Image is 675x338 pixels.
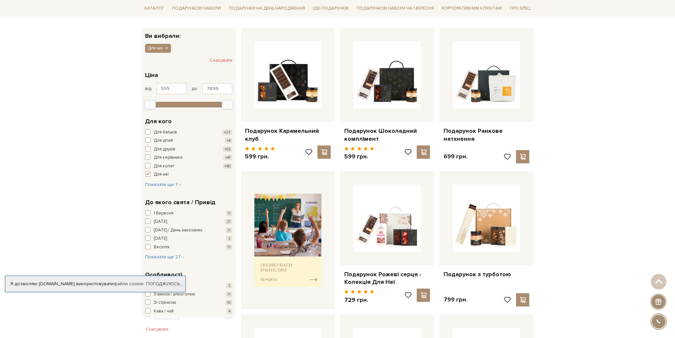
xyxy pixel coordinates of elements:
span: +4 [225,138,232,143]
p: 599 грн. [344,153,374,160]
p: 799 грн. [443,296,467,303]
span: [DATE] [154,235,167,242]
div: Ви вибрали: [142,28,236,39]
span: 11 [226,227,232,233]
a: Подарунок Ранкове натхнення [443,127,529,143]
span: Весілля [154,244,169,251]
button: З вином / алкоголем 11 [145,291,232,298]
button: Для колег +40 [145,163,232,170]
span: Для друзів [154,146,175,153]
button: [DATE] / День закоханих 11 [145,227,232,234]
span: Зі стрічкою [154,299,176,306]
span: Карамельний [154,316,180,323]
a: Ідеї подарунків [310,3,351,14]
a: Корпоративним клієнтам [439,3,504,14]
input: Ціна [202,83,232,94]
button: Для друзів +55 [145,146,232,153]
span: Ціна [145,71,158,80]
button: Для неї [145,171,232,178]
a: Подарункові набори [169,3,223,14]
a: Подарункові набори на 1 Вересня [354,3,437,14]
span: Для кого [145,117,172,126]
input: Ціна [156,83,187,94]
button: Для батьків +23 [145,129,232,136]
span: Кава / чай [154,308,174,315]
span: Для неї [148,45,163,51]
span: +41 [223,155,232,160]
span: Для дітей [154,137,173,144]
button: Для керівника +41 [145,154,232,161]
button: Для дітей +4 [145,137,232,144]
span: +40 [223,163,232,169]
button: 1 Вересня 11 [145,210,232,217]
span: Особливості [145,270,182,279]
a: файли cookie [114,281,144,287]
a: Подарунок Шоколадний комплімент [344,127,430,143]
button: [DATE] 2 [145,235,232,242]
span: 2 [226,236,232,241]
span: до [192,86,197,92]
p: 599 грн. [245,153,275,160]
button: Скасувати [210,55,232,66]
button: Гастрономічний 2 [145,283,232,289]
span: Для керівника [154,154,183,161]
button: Показати ще 27 [145,254,185,260]
p: 729 грн. [344,296,374,304]
span: +55 [223,146,232,152]
a: Подарунки на День народження [226,3,308,14]
span: [DATE] [154,218,167,225]
span: Показати ще 7 [145,182,182,187]
span: З вином / алкоголем [154,291,195,298]
span: 11 [226,292,232,297]
a: Погоджуюсь [146,281,180,287]
span: Для батьків [154,129,177,136]
span: від [145,86,151,92]
span: 21 [225,219,232,224]
button: Весілля 11 [145,244,232,251]
button: Карамельний 22 [145,316,232,323]
span: 1 Вересня [154,210,173,217]
img: banner [254,194,322,287]
div: Min [144,100,156,109]
span: Для колег [154,163,175,170]
a: Каталог [142,3,167,14]
button: Кава / чай 4 [145,308,232,315]
button: Зі стрічкою 10 [145,299,232,306]
span: Для неї [154,171,169,178]
button: [DATE] 21 [145,218,232,225]
span: +23 [222,129,232,135]
div: Max [222,100,233,109]
button: Показати ще 7 [145,181,182,188]
span: 2 [226,283,232,289]
a: Подарунок Рожеві серця - Колекція Для Неї [344,271,430,286]
div: Я дозволяю [DOMAIN_NAME] використовувати [5,281,185,287]
span: 10 [225,300,232,305]
a: Подарунок з турботою [443,271,529,278]
span: [DATE] / День закоханих [154,227,202,234]
button: Скасувати [142,324,172,335]
span: 4 [226,308,232,314]
span: 11 [226,211,232,216]
a: Подарунок Карамельний клуб [245,127,331,143]
span: 11 [226,244,232,250]
a: Про Spell [507,3,534,14]
span: До якого свята / Привід [145,198,215,207]
button: Для неї [145,44,171,52]
span: 22 [224,317,232,322]
p: 699 грн. [443,153,467,160]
